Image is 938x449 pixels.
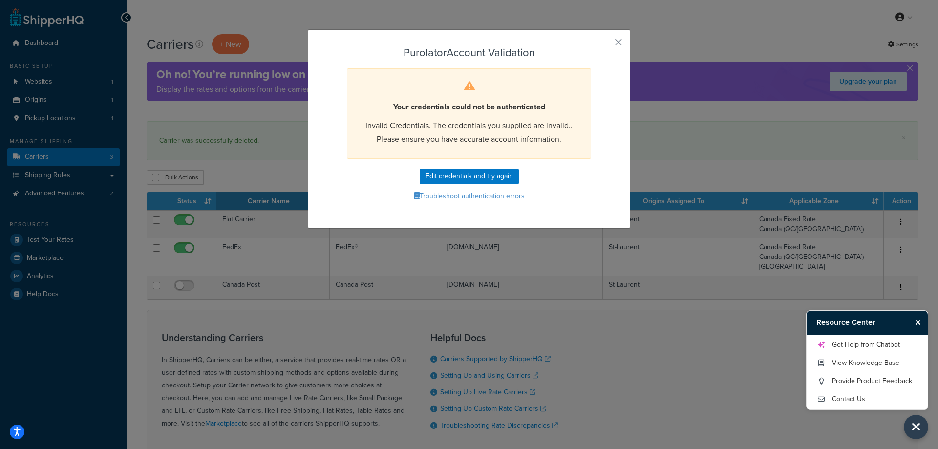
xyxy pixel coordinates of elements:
h3: Purolator Account Validation [333,47,605,59]
h3: Resource Center [807,311,911,334]
a: View Knowledge Base [816,355,918,371]
span: Invalid Credentials. The credentials you supplied are invalid.. Please ensure you have accurate a... [365,120,573,145]
a: Get Help from Chatbot [816,337,918,353]
button: Troubleshoot authentication errors [333,189,605,204]
p: Your credentials could not be authenticated [360,100,578,114]
button: Close Resource Center [904,415,928,439]
button: Close Resource Center [911,317,928,328]
button: Edit credentials and try again [420,169,519,184]
a: Provide Product Feedback [816,373,918,389]
a: Contact Us [816,391,918,407]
